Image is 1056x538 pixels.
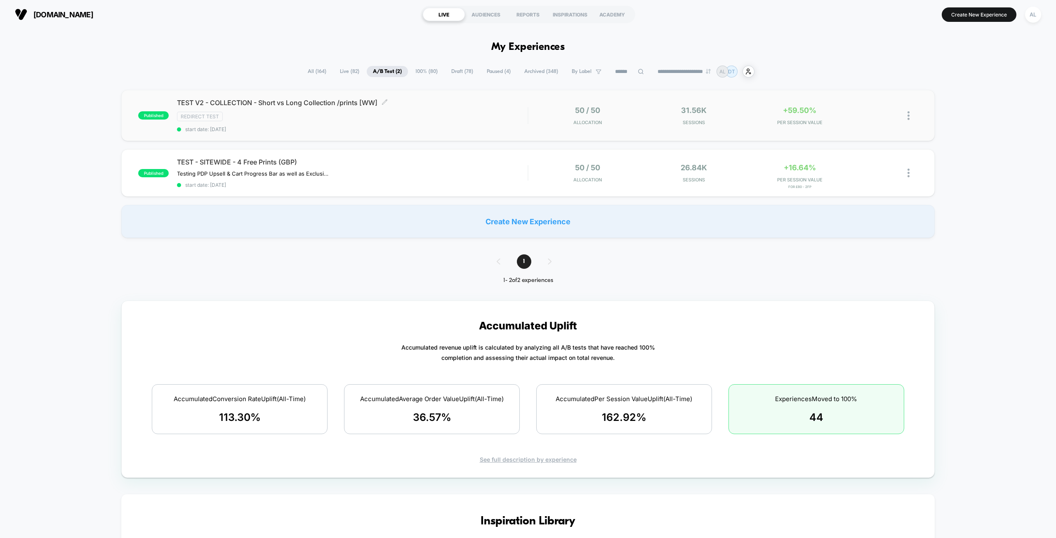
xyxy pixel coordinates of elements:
[177,99,528,107] span: TEST V2 - COLLECTION - Short vs Long Collection /prints [WW]
[177,158,528,166] span: TEST - SITEWIDE - 4 Free Prints (GBP)
[413,411,451,423] span: 36.57 %
[360,395,504,403] span: Accumulated Average Order Value Uplift (All-Time)
[177,170,330,177] span: Testing PDP Upsell & Cart Progress Bar as well as Exclusive Free Prints in the Cart
[809,411,823,423] span: 44
[121,205,934,238] div: Create New Experience
[749,177,851,183] span: PER SESSION VALUE
[602,411,646,423] span: 162.92 %
[573,177,602,183] span: Allocation
[146,515,910,528] h3: Inspiration Library
[479,320,577,332] p: Accumulated Uplift
[409,66,444,77] span: 100% ( 80 )
[136,456,919,463] div: See full description by experience
[907,169,910,177] img: close
[138,111,169,120] span: published
[334,66,365,77] span: Live ( 82 )
[643,120,745,125] span: Sessions
[643,177,745,183] span: Sessions
[33,10,93,19] span: [DOMAIN_NAME]
[488,277,568,284] div: 1 - 2 of 2 experiences
[775,395,857,403] span: Experiences Moved to 100%
[706,69,711,74] img: end
[575,163,600,172] span: 50 / 50
[784,163,816,172] span: +16.64%
[942,7,1016,22] button: Create New Experience
[138,169,169,177] span: published
[401,342,655,363] p: Accumulated revenue uplift is calculated by analyzing all A/B tests that have reached 100% comple...
[177,112,223,121] span: Redirect Test
[518,66,564,77] span: Archived ( 348 )
[481,66,517,77] span: Paused ( 4 )
[573,120,602,125] span: Allocation
[302,66,332,77] span: All ( 164 )
[907,111,910,120] img: close
[681,106,707,115] span: 31.56k
[507,8,549,21] div: REPORTS
[1023,6,1044,23] button: AL
[445,66,479,77] span: Draft ( 78 )
[749,120,851,125] span: PER SESSION VALUE
[719,68,726,75] p: AL
[681,163,707,172] span: 26.84k
[423,8,465,21] div: LIVE
[556,395,692,403] span: Accumulated Per Session Value Uplift (All-Time)
[15,8,27,21] img: Visually logo
[491,41,565,53] h1: My Experiences
[1025,7,1041,23] div: AL
[219,411,261,423] span: 113.30 %
[465,8,507,21] div: AUDIENCES
[749,185,851,189] span: for £80 - 2FP
[517,254,531,269] span: 1
[591,8,633,21] div: ACADEMY
[783,106,816,115] span: +59.50%
[728,68,735,75] p: DT
[572,68,592,75] span: By Label
[12,8,96,21] button: [DOMAIN_NAME]
[177,182,528,188] span: start date: [DATE]
[367,66,408,77] span: A/B Test ( 2 )
[575,106,600,115] span: 50 / 50
[177,126,528,132] span: start date: [DATE]
[549,8,591,21] div: INSPIRATIONS
[174,395,306,403] span: Accumulated Conversion Rate Uplift (All-Time)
